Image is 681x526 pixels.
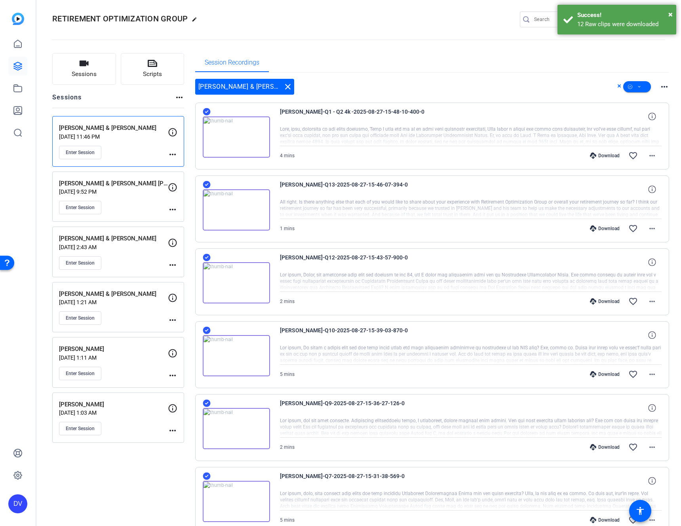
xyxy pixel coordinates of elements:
mat-icon: more_horiz [647,442,657,452]
mat-icon: more_horiz [175,93,184,102]
span: [PERSON_NAME]-Q9-2025-08-27-15-36-27-126-0 [280,398,426,417]
img: thumb-nail [203,481,270,522]
p: [PERSON_NAME] & [PERSON_NAME] [PERSON_NAME] [59,179,168,188]
mat-icon: more_horiz [168,205,177,214]
span: [PERSON_NAME]-Q1 - Q2 4k -2025-08-27-15-48-10-400-0 [280,107,426,126]
div: Download [586,225,624,232]
span: 2 mins [280,444,295,450]
p: [PERSON_NAME] & [PERSON_NAME] [59,234,168,243]
span: [PERSON_NAME]-Q12-2025-08-27-15-43-57-900-0 [280,253,426,272]
span: × [668,10,673,19]
p: [PERSON_NAME] [59,345,168,354]
p: [PERSON_NAME] [59,400,168,409]
span: 4 mins [280,153,295,158]
mat-icon: more_horiz [168,426,177,435]
p: [DATE] 1:11 AM [59,354,168,361]
mat-icon: favorite_border [628,515,638,525]
span: Enter Session [66,260,95,266]
button: Close [668,8,673,20]
button: Enter Session [59,201,101,214]
img: thumb-nail [203,408,270,449]
p: [DATE] 1:21 AM [59,299,168,305]
h2: Sessions [52,93,82,108]
p: [DATE] 1:03 AM [59,410,168,416]
span: [PERSON_NAME]-Q13-2025-08-27-15-46-07-394-0 [280,180,426,199]
mat-icon: more_horiz [168,260,177,270]
mat-icon: more_horiz [660,82,669,91]
span: Enter Session [66,425,95,432]
mat-icon: favorite_border [628,297,638,306]
div: Download [586,444,624,450]
span: 2 mins [280,299,295,304]
mat-icon: more_horiz [168,150,177,159]
p: [DATE] 2:43 AM [59,244,168,250]
img: thumb-nail [203,116,270,158]
mat-icon: more_horiz [647,151,657,160]
mat-icon: favorite_border [628,370,638,379]
button: Sessions [52,53,116,85]
p: [DATE] 9:52 PM [59,189,168,195]
div: DV [8,494,27,513]
button: Scripts [121,53,185,85]
span: [PERSON_NAME]-Q10-2025-08-27-15-39-03-870-0 [280,326,426,345]
p: [DATE] 11:46 PM [59,133,168,140]
span: 1 mins [280,226,295,231]
button: Enter Session [59,146,101,159]
span: Enter Session [66,370,95,377]
mat-icon: favorite_border [628,442,638,452]
mat-icon: accessibility [635,506,645,516]
mat-icon: more_horiz [647,370,657,379]
img: thumb-nail [203,189,270,231]
div: [PERSON_NAME] & [PERSON_NAME] [195,79,294,95]
span: [PERSON_NAME]-Q7-2025-08-27-15-31-38-569-0 [280,471,426,490]
img: thumb-nail [203,262,270,303]
button: Enter Session [59,367,101,380]
span: Session Recordings [205,59,259,66]
span: Enter Session [66,149,95,156]
mat-icon: favorite_border [628,224,638,233]
div: Download [586,371,624,377]
mat-icon: close [283,82,293,91]
span: Enter Session [66,315,95,321]
div: 12 Raw clips were downloaded [577,20,670,29]
button: Enter Session [59,422,101,435]
span: RETIREMENT OPTIMIZATION GROUP [52,14,188,23]
mat-icon: more_horiz [168,315,177,325]
span: Sessions [72,70,97,79]
p: [PERSON_NAME] & [PERSON_NAME] [59,290,168,299]
div: Download [586,517,624,523]
mat-icon: edit [192,17,201,26]
mat-icon: favorite_border [628,151,638,160]
p: [PERSON_NAME] & [PERSON_NAME] [59,124,168,133]
span: 5 mins [280,517,295,523]
mat-icon: more_horiz [647,297,657,306]
img: blue-gradient.svg [12,13,24,25]
img: thumb-nail [203,335,270,376]
mat-icon: more_horiz [647,224,657,233]
button: Enter Session [59,311,101,325]
mat-icon: more_horiz [168,371,177,380]
div: Download [586,298,624,305]
div: Success! [577,11,670,20]
span: 5 mins [280,372,295,377]
mat-icon: more_horiz [647,515,657,525]
span: Scripts [143,70,162,79]
input: Search [534,15,605,24]
div: Download [586,152,624,159]
span: Enter Session [66,204,95,211]
button: Enter Session [59,256,101,270]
